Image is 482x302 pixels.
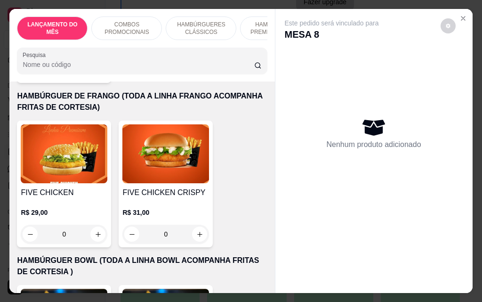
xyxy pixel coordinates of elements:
p: R$ 29,00 [21,208,107,217]
h4: FIVE CHICKEN CRISPY [122,187,209,198]
p: HAMBÚRGUER DE FRANGO (TODA A LINHA FRANGO ACOMPANHA FRITAS DE CORTESIA) [17,90,267,113]
p: MESA 8 [285,28,379,41]
img: product-image [122,124,209,183]
input: Pesquisa [23,60,254,69]
button: decrease-product-quantity [441,18,456,33]
p: HAMBÚRGUER BOWL (TODA A LINHA BOWL ACOMPANHA FRITAS DE CORTESIA ) [17,255,267,278]
p: HAMBÚRGUERES CLÁSSICOS [174,21,228,36]
h4: FIVE CHICKEN [21,187,107,198]
button: Close [456,11,471,26]
p: LANÇAMENTO DO MÊS [25,21,80,36]
label: Pesquisa [23,51,49,59]
img: product-image [21,124,107,183]
p: Nenhum produto adicionado [327,139,421,150]
p: R$ 31,00 [122,208,209,217]
p: Este pedido será vinculado para [285,18,379,28]
p: HAMBÚRGUER PREMIUM (TODA A LINHA PREMIUM ACOMPANHA FRITAS DE CORTESIA ) [248,21,303,36]
p: COMBOS PROMOCIONAIS [99,21,154,36]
